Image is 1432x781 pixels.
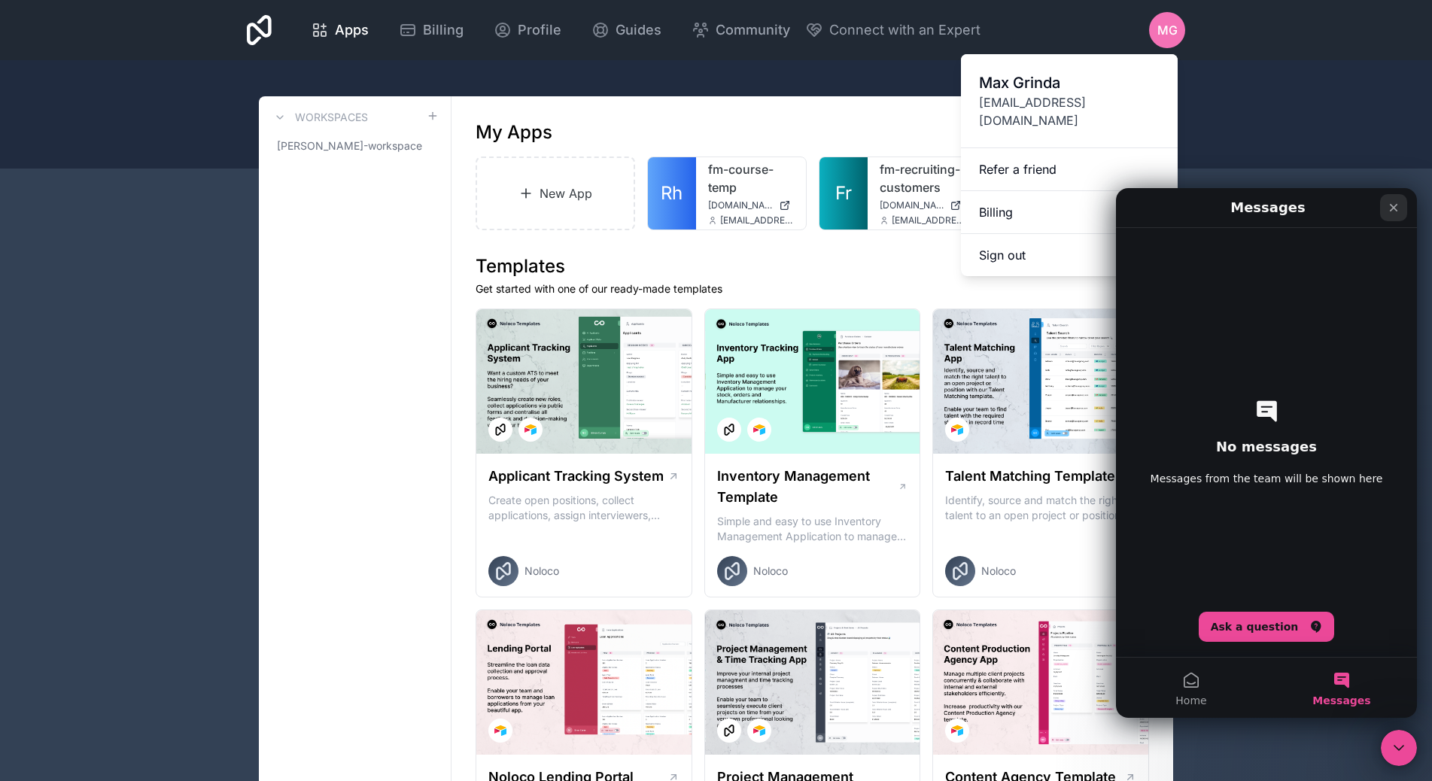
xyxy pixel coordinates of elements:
h1: My Apps [476,120,552,144]
iframe: Intercom live chat [1116,188,1417,718]
span: Billing [423,20,464,41]
img: Airtable Logo [951,424,963,436]
a: New App [476,157,635,230]
a: [DOMAIN_NAME] [708,199,794,211]
span: [EMAIL_ADDRESS][DOMAIN_NAME] [720,214,794,226]
span: [DOMAIN_NAME] [880,199,944,211]
img: Airtable Logo [951,725,963,737]
img: Airtable Logo [753,424,765,436]
a: Rh [648,157,696,229]
img: Airtable Logo [524,424,537,436]
p: Create open positions, collect applications, assign interviewers, centralise candidate feedback a... [488,493,680,523]
span: Noloco [981,564,1016,579]
h1: Templates [476,254,1149,278]
a: Workspaces [271,108,368,126]
span: Noloco [524,564,559,579]
span: [EMAIL_ADDRESS][DOMAIN_NAME] [979,93,1160,129]
button: Connect with an Expert [805,20,981,41]
span: Community [716,20,790,41]
span: Fr [835,181,852,205]
span: MG [1157,21,1178,39]
span: Guides [616,20,661,41]
h1: Inventory Management Template [717,466,898,508]
span: Apps [335,20,369,41]
a: Community [680,14,802,47]
a: Billing [387,14,476,47]
a: Fr [819,157,868,229]
span: Max Grinda [979,72,1160,93]
a: [PERSON_NAME]-workspace [271,132,439,160]
p: Get started with one of our ready-made templates [476,281,1149,296]
a: Apps [299,14,381,47]
a: fm-course-temp [708,160,794,196]
a: Guides [579,14,673,47]
span: Rh [661,181,683,205]
span: Profile [518,20,561,41]
h3: Workspaces [295,110,368,125]
span: Noloco [753,564,788,579]
button: Sign out [961,234,1178,276]
a: fm-recruiting-customers [880,160,965,196]
span: Connect with an Expert [829,20,981,41]
span: [PERSON_NAME]-workspace [277,138,422,153]
a: Profile [482,14,573,47]
a: Refer a friend [961,148,1178,191]
p: Identify, source and match the right talent to an open project or position with our Talent Matchi... [945,493,1136,523]
a: [DOMAIN_NAME] [880,199,965,211]
img: Airtable Logo [753,725,765,737]
h1: Talent Matching Template [945,466,1115,487]
h1: Applicant Tracking System [488,466,664,487]
span: [DOMAIN_NAME] [708,199,773,211]
iframe: Intercom live chat [1381,730,1417,766]
img: Airtable Logo [494,725,506,737]
span: [EMAIL_ADDRESS][DOMAIN_NAME] [892,214,965,226]
a: Billing [961,191,1178,234]
p: Simple and easy to use Inventory Management Application to manage your stock, orders and Manufact... [717,514,908,544]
